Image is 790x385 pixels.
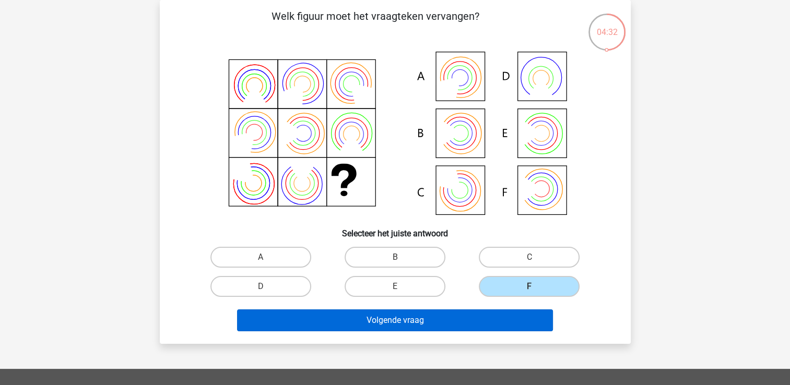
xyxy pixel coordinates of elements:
div: 04:32 [587,13,627,39]
button: Volgende vraag [237,309,553,331]
label: A [210,247,311,268]
h6: Selecteer het juiste antwoord [176,220,614,238]
p: Welk figuur moet het vraagteken vervangen? [176,8,575,40]
label: E [345,276,445,297]
label: B [345,247,445,268]
label: F [479,276,580,297]
label: C [479,247,580,268]
label: D [210,276,311,297]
